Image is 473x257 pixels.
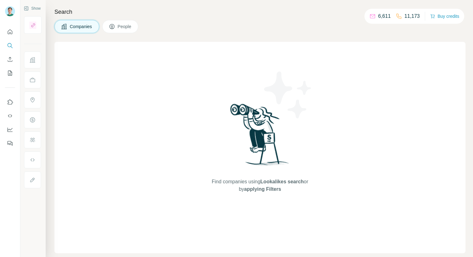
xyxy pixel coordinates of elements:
[260,179,304,184] span: Lookalikes search
[54,7,465,16] h4: Search
[430,12,459,21] button: Buy credits
[260,67,316,123] img: Surfe Illustration - Stars
[5,96,15,108] button: Use Surfe on LinkedIn
[5,54,15,65] button: Enrich CSV
[19,4,45,13] button: Show
[5,138,15,149] button: Feedback
[210,178,310,193] span: Find companies using or by
[378,12,391,20] p: 6,611
[118,23,132,30] span: People
[227,102,292,172] img: Surfe Illustration - Woman searching with binoculars
[244,186,281,192] span: applying Filters
[5,40,15,51] button: Search
[5,110,15,121] button: Use Surfe API
[5,67,15,79] button: My lists
[5,124,15,135] button: Dashboard
[70,23,93,30] span: Companies
[5,26,15,37] button: Quick start
[5,6,15,16] img: Avatar
[404,12,420,20] p: 11,173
